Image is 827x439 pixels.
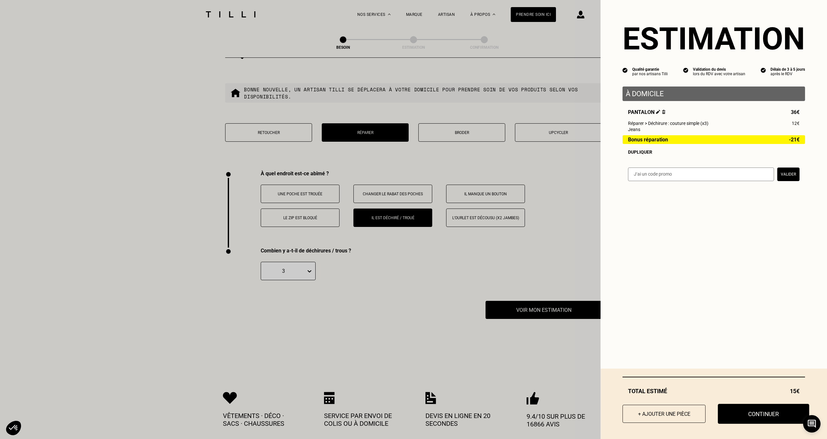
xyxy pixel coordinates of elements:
[628,149,800,155] div: Dupliquer
[792,121,800,126] span: 12€
[623,405,706,423] button: + Ajouter une pièce
[693,67,745,72] div: Validation du devis
[623,388,805,394] div: Total estimé
[662,110,665,114] img: Supprimer
[656,110,660,114] img: Éditer
[777,168,800,181] button: Valider
[789,137,800,142] span: -21€
[626,90,802,98] p: À domicile
[761,67,766,73] img: icon list info
[632,72,668,76] div: par nos artisans Tilli
[770,67,805,72] div: Délais de 3 à 5 jours
[718,404,809,424] button: Continuer
[623,21,805,57] section: Estimation
[632,67,668,72] div: Qualité garantie
[790,388,800,394] span: 15€
[628,121,708,126] span: Réparer > Déchirure : couture simple (x3)
[628,137,668,142] span: Bonus réparation
[791,109,800,115] span: 36€
[693,72,745,76] div: lors du RDV avec votre artisan
[628,127,640,132] span: Jeans
[770,72,805,76] div: après le RDV
[623,67,628,73] img: icon list info
[683,67,688,73] img: icon list info
[628,168,774,181] input: J‘ai un code promo
[628,109,665,115] span: Pantalon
